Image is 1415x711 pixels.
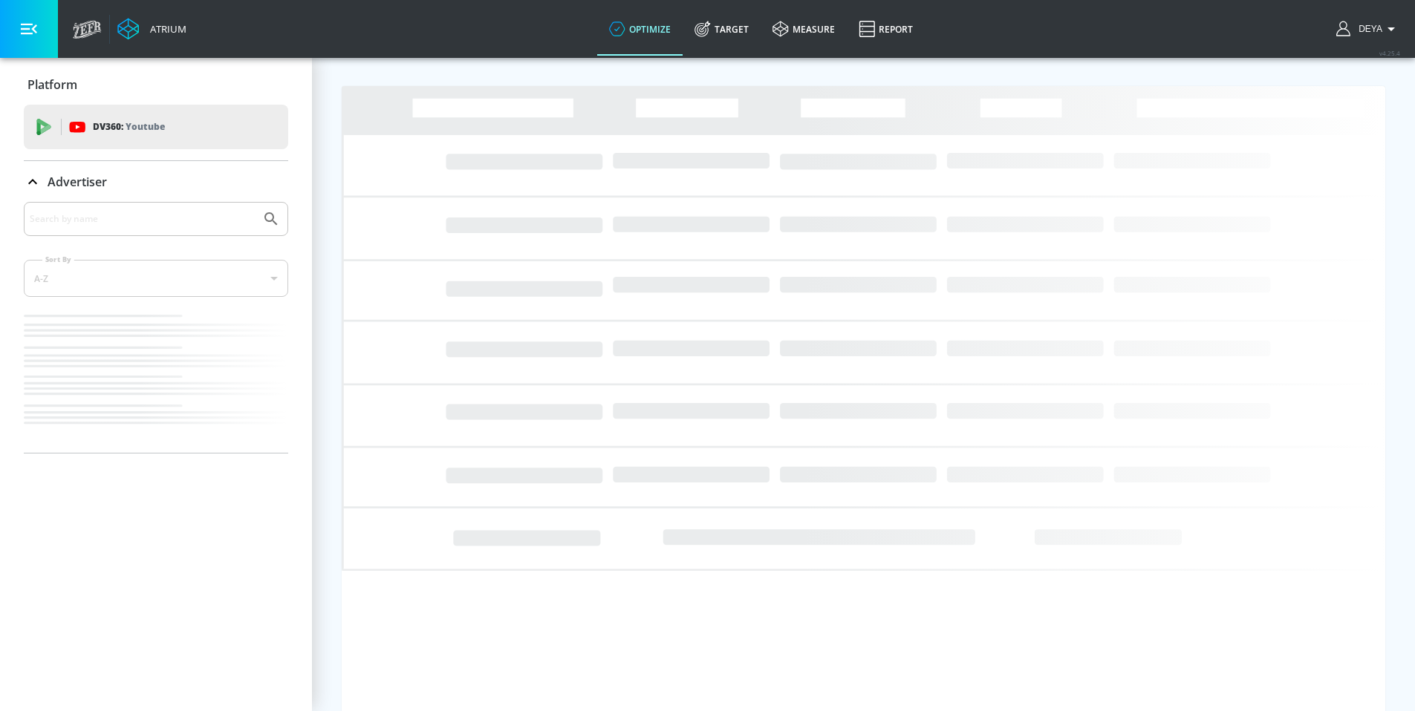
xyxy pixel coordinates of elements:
p: DV360: [93,119,165,135]
div: Advertiser [24,202,288,453]
div: Advertiser [24,161,288,203]
button: Deya [1336,20,1400,38]
div: DV360: Youtube [24,105,288,149]
p: Platform [27,76,77,93]
p: Advertiser [48,174,107,190]
a: Atrium [117,18,186,40]
div: A-Z [24,260,288,297]
div: Atrium [144,22,186,36]
span: v 4.25.4 [1379,49,1400,57]
label: Sort By [42,255,74,264]
nav: list of Advertiser [24,309,288,453]
input: Search by name [30,209,255,229]
div: Platform [24,64,288,105]
a: measure [761,2,847,56]
a: optimize [597,2,683,56]
span: login as: deya.mansell@zefr.com [1353,24,1382,34]
a: Report [847,2,925,56]
a: Target [683,2,761,56]
p: Youtube [126,119,165,134]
